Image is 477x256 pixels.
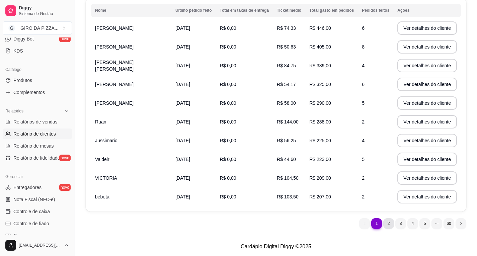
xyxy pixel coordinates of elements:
[95,100,134,106] span: [PERSON_NAME]
[175,82,190,87] span: [DATE]
[305,4,358,17] th: Total gasto em pedidos
[362,44,365,50] span: 8
[397,171,457,185] button: Ver detalhes do cliente
[3,33,72,44] a: Diggy Botnovo
[95,44,134,50] span: [PERSON_NAME]
[356,215,470,232] nav: pagination navigation
[13,155,60,161] span: Relatório de fidelidade
[220,63,236,68] span: R$ 0,00
[362,82,365,87] span: 6
[277,194,299,199] span: R$ 103,50
[3,237,72,253] button: [EMAIL_ADDRESS][DOMAIN_NAME]
[220,157,236,162] span: R$ 0,00
[444,218,454,229] li: pagination item 60
[95,138,117,143] span: Jussimario
[397,21,457,35] button: Ver detalhes do cliente
[277,138,296,143] span: R$ 56,25
[277,119,299,124] span: R$ 144,00
[8,25,15,31] span: G
[277,25,296,31] span: R$ 74,33
[220,44,236,50] span: R$ 0,00
[277,157,296,162] span: R$ 44,60
[397,78,457,91] button: Ver detalhes do cliente
[13,232,29,239] span: Cupons
[397,96,457,110] button: Ver detalhes do cliente
[13,220,49,227] span: Controle de fiado
[220,175,236,181] span: R$ 0,00
[309,100,331,106] span: R$ 290,00
[397,134,457,147] button: Ver detalhes do cliente
[309,82,331,87] span: R$ 325,00
[277,63,296,68] span: R$ 84,75
[19,243,61,248] span: [EMAIL_ADDRESS][DOMAIN_NAME]
[175,100,190,106] span: [DATE]
[362,119,365,124] span: 2
[175,138,190,143] span: [DATE]
[220,194,236,199] span: R$ 0,00
[13,48,23,54] span: KDS
[397,153,457,166] button: Ver detalhes do cliente
[362,100,365,106] span: 5
[5,108,23,114] span: Relatórios
[175,25,190,31] span: [DATE]
[273,4,305,17] th: Ticket médio
[19,5,69,11] span: Diggy
[3,116,72,127] a: Relatórios de vendas
[456,218,466,229] li: next page button
[3,218,72,229] a: Controle de fiado
[95,25,134,31] span: [PERSON_NAME]
[175,44,190,50] span: [DATE]
[13,35,34,42] span: Diggy Bot
[362,138,365,143] span: 4
[397,40,457,54] button: Ver detalhes do cliente
[13,184,42,191] span: Entregadores
[277,175,299,181] span: R$ 104,50
[3,3,72,19] a: DiggySistema de Gestão
[395,218,406,229] li: pagination item 3
[309,119,331,124] span: R$ 288,00
[220,82,236,87] span: R$ 0,00
[171,4,216,17] th: Último pedido feito
[309,44,331,50] span: R$ 405,00
[13,131,56,137] span: Relatório de clientes
[3,141,72,151] a: Relatório de mesas
[309,63,331,68] span: R$ 339,00
[220,100,236,106] span: R$ 0,00
[397,115,457,129] button: Ver detalhes do cliente
[175,175,190,181] span: [DATE]
[309,157,331,162] span: R$ 223,00
[277,100,296,106] span: R$ 58,00
[75,237,477,256] footer: Cardápio Digital Diggy © 2025
[397,190,457,203] button: Ver detalhes do cliente
[20,25,59,31] div: GIRO DA PIZZA ...
[95,194,109,199] span: bebeta
[3,64,72,75] div: Catálogo
[362,25,365,31] span: 6
[95,60,134,72] span: [PERSON_NAME] [PERSON_NAME]
[3,230,72,241] a: Cupons
[175,63,190,68] span: [DATE]
[3,206,72,217] a: Controle de caixa
[362,194,365,199] span: 2
[362,175,365,181] span: 2
[95,157,109,162] span: Valdeir
[3,87,72,98] a: Complementos
[3,194,72,205] a: Nota Fiscal (NFC-e)
[3,46,72,56] a: KDS
[431,218,442,229] li: dots element
[220,119,236,124] span: R$ 0,00
[175,157,190,162] span: [DATE]
[3,75,72,86] a: Produtos
[19,11,69,16] span: Sistema de Gestão
[309,138,331,143] span: R$ 225,00
[3,21,72,35] button: Select a team
[175,194,190,199] span: [DATE]
[383,218,394,229] li: pagination item 2
[95,119,106,124] span: Ruan
[216,4,273,17] th: Total em taxas de entrega
[397,59,457,72] button: Ver detalhes do cliente
[277,44,296,50] span: R$ 50,63
[13,196,55,203] span: Nota Fiscal (NFC-e)
[371,218,382,229] li: pagination item 1 active
[358,4,393,17] th: Pedidos feitos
